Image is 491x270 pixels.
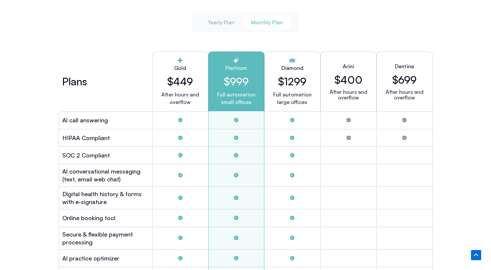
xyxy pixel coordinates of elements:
[214,91,259,106] p: Full automation small offices
[335,73,362,86] h2: $400
[62,230,149,246] h2: Secure & flexible payment processing
[62,214,115,222] h2: Online booking tool
[158,75,203,88] h2: $449
[62,190,149,206] h2: Digital health history & forms with e-signature
[208,19,234,26] span: Yearly Plan
[278,75,306,88] h2: $1299
[326,89,371,100] p: After hours and overflow
[214,75,259,88] h2: $999
[382,89,427,100] p: After hours and overflow
[395,62,414,70] h2: Dentina
[273,91,312,106] p: Full automation large offices
[62,134,110,142] h2: HIPAA Compliant
[62,151,110,159] h2: SOC 2 Compliant
[62,116,108,124] h2: Al call answering
[214,64,259,72] h2: Platinum
[62,167,149,183] h2: Al conversational messaging (text, email web chat)
[62,254,119,262] h2: Al practice optimizer
[158,91,203,106] p: After hours and overflow
[251,19,283,26] span: Monthly Plan
[62,77,87,85] h2: Plans
[392,73,417,86] h2: $699
[343,62,354,70] h2: Arini
[158,64,203,72] h2: Gold
[281,64,303,72] h2: Diamond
